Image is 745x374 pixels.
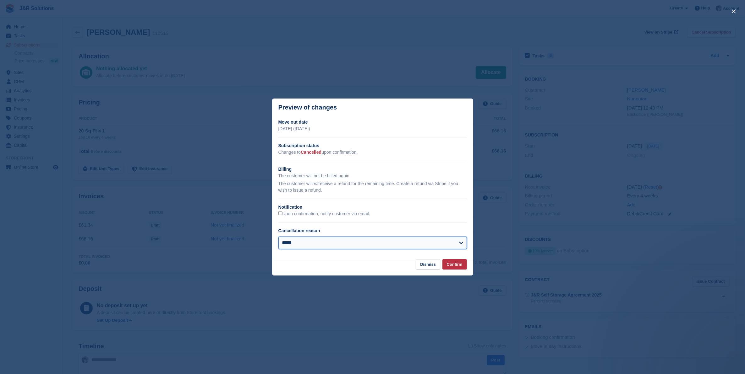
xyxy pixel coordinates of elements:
[278,149,467,156] p: Changes to upon confirmation.
[278,166,467,173] h2: Billing
[278,180,467,194] p: The customer will receive a refund for the remaining time. Create a refund via Stripe if you wish...
[729,6,739,16] button: close
[278,204,467,211] h2: Notification
[312,181,318,186] em: not
[278,228,320,233] label: Cancellation reason
[442,259,467,270] button: Confirm
[301,150,321,155] span: Cancelled
[278,211,282,215] input: Upon confirmation, notify customer via email.
[278,126,467,132] p: [DATE] ([DATE])
[278,142,467,149] h2: Subscription status
[278,119,467,126] h2: Move out date
[278,104,337,111] p: Preview of changes
[416,259,440,270] button: Dismiss
[278,211,370,217] label: Upon confirmation, notify customer via email.
[278,173,467,179] p: The customer will not be billed again.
